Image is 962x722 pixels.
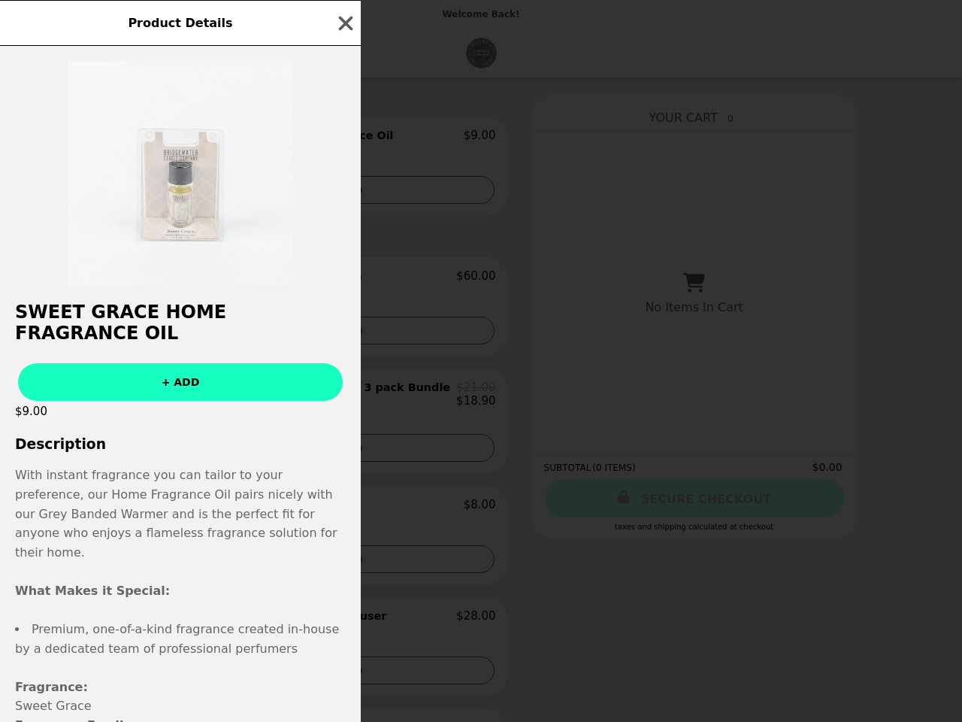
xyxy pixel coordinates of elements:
[15,678,346,697] b: Fragrance:
[18,363,343,401] button: + ADD
[68,61,293,287] img: Home Fragrance Oils
[128,16,232,30] span: Product Details
[15,581,346,601] b: What Makes it Special:
[15,620,346,658] li: Premium, one-of-a-kind fragrance created in-house by a dedicated team of professional perfumers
